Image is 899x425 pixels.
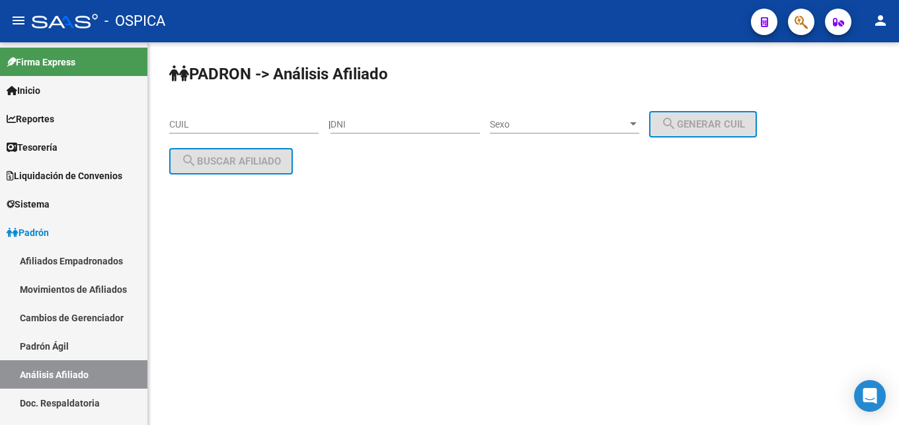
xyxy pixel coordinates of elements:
mat-icon: search [181,153,197,169]
span: Inicio [7,83,40,98]
div: | [329,119,767,130]
mat-icon: menu [11,13,26,28]
span: - OSPICA [104,7,165,36]
strong: PADRON -> Análisis Afiliado [169,65,388,83]
span: Padrón [7,225,49,240]
mat-icon: person [873,13,888,28]
div: Open Intercom Messenger [854,380,886,412]
span: Firma Express [7,55,75,69]
span: Generar CUIL [661,118,745,130]
span: Liquidación de Convenios [7,169,122,183]
span: Tesorería [7,140,58,155]
button: Generar CUIL [649,111,757,137]
span: Sexo [490,119,627,130]
button: Buscar afiliado [169,148,293,174]
span: Reportes [7,112,54,126]
mat-icon: search [661,116,677,132]
span: Sistema [7,197,50,212]
span: Buscar afiliado [181,155,281,167]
